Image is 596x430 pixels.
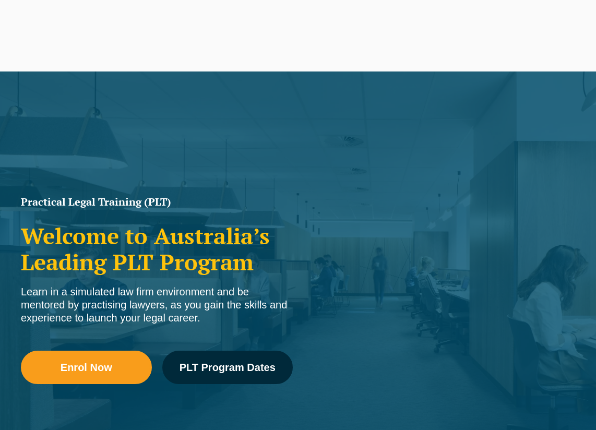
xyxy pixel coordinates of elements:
span: PLT Program Dates [180,362,276,373]
span: Enrol Now [61,362,112,373]
h1: Practical Legal Training (PLT) [21,197,293,207]
h2: Welcome to Australia’s Leading PLT Program [21,223,293,276]
div: Learn in a simulated law firm environment and be mentored by practising lawyers, as you gain the ... [21,285,293,325]
a: Enrol Now [21,351,152,384]
a: PLT Program Dates [162,351,293,384]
